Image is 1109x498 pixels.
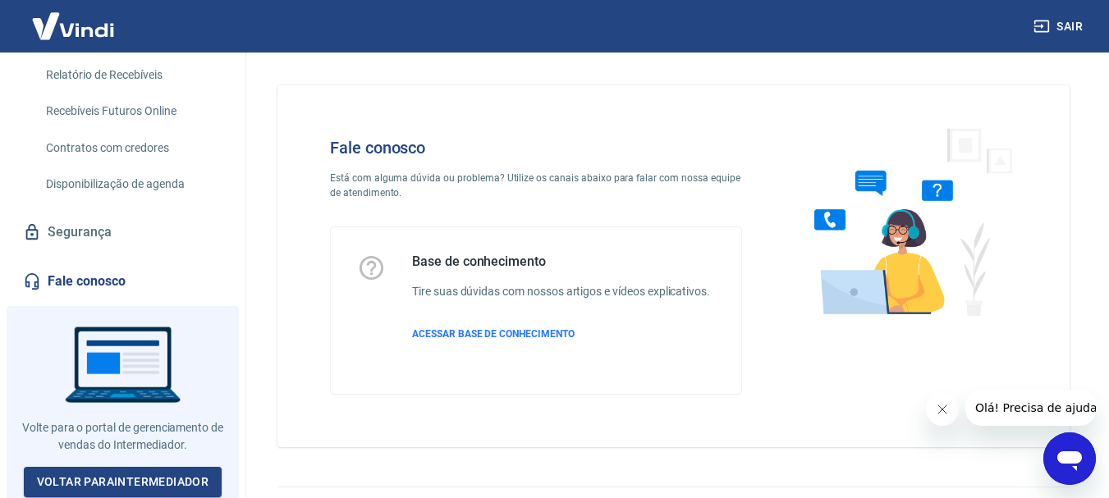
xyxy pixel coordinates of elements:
iframe: Fechar mensagem [926,393,959,426]
p: Está com alguma dúvida ou problema? Utilize os canais abaixo para falar com nossa equipe de atend... [330,171,742,200]
a: Voltar paraIntermediador [24,467,222,497]
a: Relatório de Recebíveis [39,58,226,92]
a: Contratos com credores [39,131,226,165]
h5: Base de conhecimento [412,254,710,270]
iframe: Mensagem da empresa [965,390,1096,426]
a: Disponibilização de agenda [39,167,226,201]
img: Fale conosco [781,112,1031,331]
a: ACESSAR BASE DE CONHECIMENTO [412,327,710,341]
a: Segurança [20,214,226,250]
img: Vindi [20,1,126,51]
a: Recebíveis Futuros Online [39,94,226,128]
span: ACESSAR BASE DE CONHECIMENTO [412,328,575,340]
iframe: Botão para abrir a janela de mensagens [1043,432,1096,485]
h6: Tire suas dúvidas com nossos artigos e vídeos explicativos. [412,283,710,300]
h4: Fale conosco [330,138,742,158]
a: Fale conosco [20,263,226,299]
button: Sair [1030,11,1089,42]
span: Olá! Precisa de ajuda? [10,11,138,25]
